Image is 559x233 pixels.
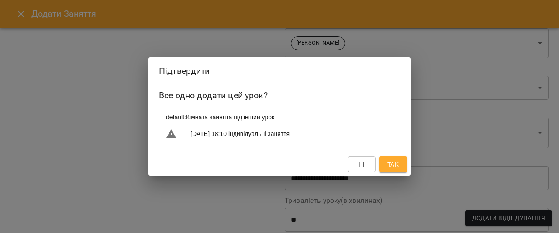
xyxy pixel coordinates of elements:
[159,89,400,102] h6: Все одно додати цей урок?
[348,156,376,172] button: Ні
[359,159,365,170] span: Ні
[159,109,400,125] li: default : Кімната зайнята під інший урок
[387,159,399,170] span: Так
[379,156,407,172] button: Так
[159,125,400,143] li: [DATE] 18:10 індивідуальні заняття
[159,64,400,78] h2: Підтвердити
